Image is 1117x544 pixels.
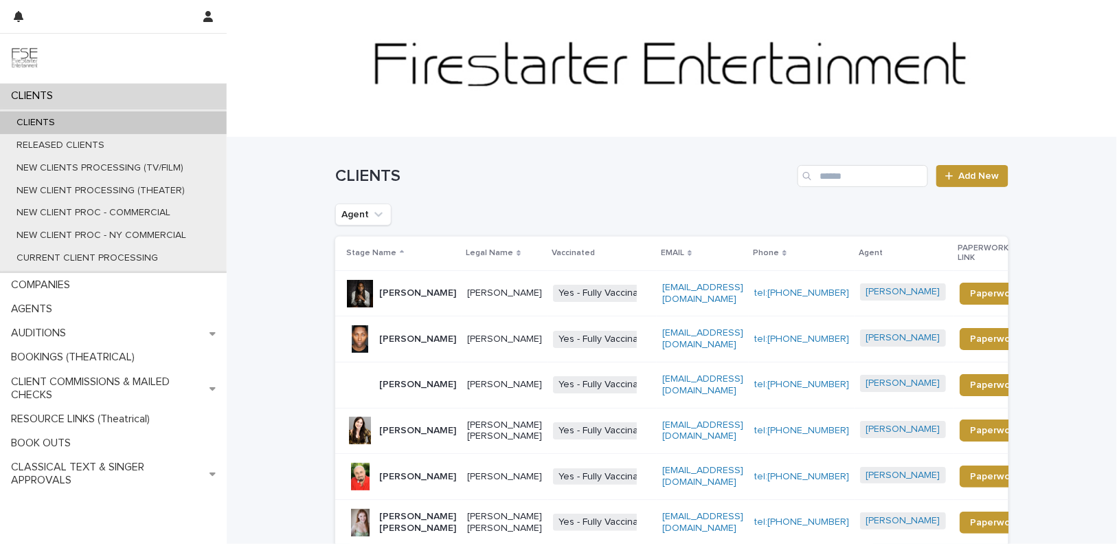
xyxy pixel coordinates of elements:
[971,472,1019,481] span: Paperwork
[5,140,115,151] p: RELEASED CLIENTS
[866,515,940,527] a: [PERSON_NAME]
[379,379,456,391] p: [PERSON_NAME]
[754,380,849,389] a: tel:[PHONE_NUMBER]
[346,246,396,261] p: Stage Name
[754,288,849,298] a: tel:[PHONE_NUMBER]
[553,376,658,393] span: Yes - Fully Vaccinated
[467,379,542,391] p: [PERSON_NAME]
[971,334,1019,344] span: Paperwork
[754,472,849,481] a: tel:[PHONE_NUMBER]
[5,89,64,102] p: CLIENTS
[662,283,743,304] a: [EMAIL_ADDRESS][DOMAIN_NAME]
[379,334,456,345] p: [PERSON_NAME]
[960,374,1030,396] a: Paperwork
[5,185,196,197] p: NEW CLIENT PROCESSING (THEATER)
[553,285,658,302] span: Yes - Fully Vaccinated
[662,328,743,349] a: [EMAIL_ADDRESS][DOMAIN_NAME]
[754,517,849,527] a: tel:[PHONE_NUMBER]
[5,162,194,174] p: NEW CLIENTS PROCESSING (TV/FILM)
[335,362,1052,408] tr: [PERSON_NAME][PERSON_NAME]Yes - Fully Vaccinated[EMAIL_ADDRESS][DOMAIN_NAME]tel:[PHONE_NUMBER][PE...
[866,470,940,481] a: [PERSON_NAME]
[859,246,883,261] p: Agent
[553,422,658,439] span: Yes - Fully Vaccinated
[553,468,658,486] span: Yes - Fully Vaccinated
[798,165,928,187] input: Search
[866,424,940,435] a: [PERSON_NAME]
[971,380,1019,390] span: Paperwork
[379,287,456,299] p: [PERSON_NAME]
[467,471,542,483] p: [PERSON_NAME]
[866,332,940,344] a: [PERSON_NAME]
[960,512,1030,534] a: Paperwork
[5,252,169,264] p: CURRENT CLIENT PROCESSING
[5,207,181,219] p: NEW CLIENT PROC - COMMERCIAL
[335,270,1052,316] tr: [PERSON_NAME][PERSON_NAME]Yes - Fully Vaccinated[EMAIL_ADDRESS][DOMAIN_NAME]tel:[PHONE_NUMBER][PE...
[379,511,456,534] p: [PERSON_NAME] [PERSON_NAME]
[960,420,1030,442] a: Paperwork
[5,327,77,340] p: AUDITIONS
[553,331,658,348] span: Yes - Fully Vaccinated
[5,230,197,241] p: NEW CLIENT PROC - NY COMMERCIAL
[936,165,1008,187] a: Add New
[5,437,82,450] p: BOOK OUTS
[335,204,392,226] button: Agent
[467,420,542,443] p: [PERSON_NAME] [PERSON_NAME]
[466,246,513,261] p: Legal Name
[866,378,940,389] a: [PERSON_NAME]
[379,425,456,437] p: [PERSON_NAME]
[662,420,743,442] a: [EMAIL_ADDRESS][DOMAIN_NAME]
[960,328,1030,350] a: Paperwork
[753,246,779,261] p: Phone
[971,289,1019,298] span: Paperwork
[467,287,542,299] p: [PERSON_NAME]
[754,426,849,435] a: tel:[PHONE_NUMBER]
[5,303,63,316] p: AGENTS
[5,117,66,129] p: CLIENTS
[662,512,743,533] a: [EMAIL_ADDRESS][DOMAIN_NAME]
[958,241,1023,266] p: PAPERWORK LINK
[661,246,684,261] p: EMAIL
[5,376,210,402] p: CLIENT COMMISSIONS & MAILED CHECKS
[5,351,146,364] p: BOOKINGS (THEATRICAL)
[662,466,743,487] a: [EMAIL_ADDRESS][DOMAIN_NAME]
[553,514,658,531] span: Yes - Fully Vaccinated
[5,461,210,487] p: CLASSICAL TEXT & SINGER APPROVALS
[866,286,940,298] a: [PERSON_NAME]
[5,279,81,292] p: COMPANIES
[335,166,792,186] h1: CLIENTS
[5,413,161,426] p: RESOURCE LINKS (Theatrical)
[335,454,1052,500] tr: [PERSON_NAME][PERSON_NAME]Yes - Fully Vaccinated[EMAIL_ADDRESS][DOMAIN_NAME]tel:[PHONE_NUMBER][PE...
[959,171,1000,181] span: Add New
[335,316,1052,362] tr: [PERSON_NAME][PERSON_NAME]Yes - Fully Vaccinated[EMAIL_ADDRESS][DOMAIN_NAME]tel:[PHONE_NUMBER][PE...
[971,426,1019,435] span: Paperwork
[552,246,595,261] p: Vaccinated
[335,408,1052,454] tr: [PERSON_NAME][PERSON_NAME] [PERSON_NAME]Yes - Fully Vaccinated[EMAIL_ADDRESS][DOMAIN_NAME]tel:[PH...
[960,283,1030,305] a: Paperwork
[754,334,849,344] a: tel:[PHONE_NUMBER]
[379,471,456,483] p: [PERSON_NAME]
[467,334,542,345] p: [PERSON_NAME]
[960,466,1030,488] a: Paperwork
[662,374,743,395] a: [EMAIL_ADDRESS][DOMAIN_NAME]
[467,511,542,534] p: [PERSON_NAME] [PERSON_NAME]
[11,45,38,72] img: 9JgRvJ3ETPGCJDhvPVA5
[971,518,1019,527] span: Paperwork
